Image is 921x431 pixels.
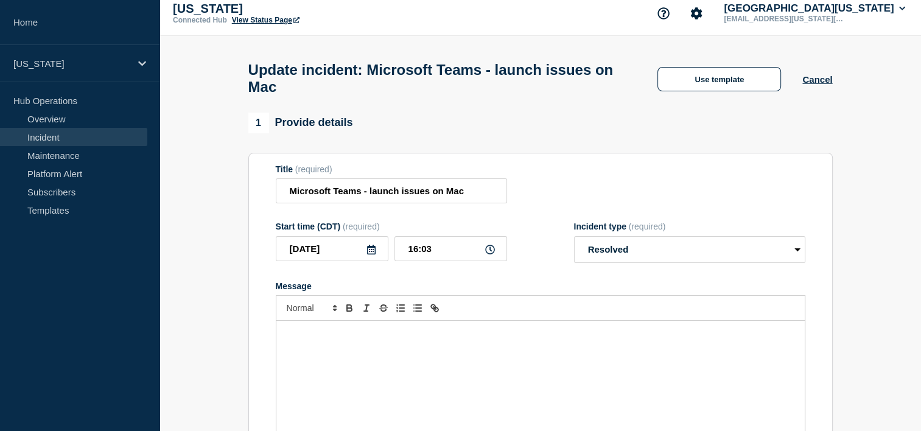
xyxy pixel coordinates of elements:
button: Toggle ordered list [392,301,409,315]
input: HH:MM [394,236,507,261]
a: View Status Page [232,16,299,24]
button: [GEOGRAPHIC_DATA][US_STATE] [721,2,908,15]
div: Message [276,281,805,291]
p: [US_STATE] [13,58,130,69]
span: 1 [248,113,269,133]
div: Title [276,164,507,174]
button: Account settings [684,1,709,26]
span: (required) [629,222,666,231]
div: Start time (CDT) [276,222,507,231]
button: Toggle bulleted list [409,301,426,315]
span: (required) [343,222,380,231]
input: YYYY-MM-DD [276,236,388,261]
button: Toggle strikethrough text [375,301,392,315]
button: Toggle link [426,301,443,315]
div: Incident type [574,222,805,231]
select: Incident type [574,236,805,263]
div: Provide details [248,113,353,133]
button: Toggle italic text [358,301,375,315]
button: Use template [657,67,781,91]
button: Cancel [802,74,832,85]
span: Font size [281,301,341,315]
span: (required) [295,164,332,174]
h1: Update incident: Microsoft Teams - launch issues on Mac [248,61,637,96]
button: Toggle bold text [341,301,358,315]
p: [EMAIL_ADDRESS][US_STATE][DOMAIN_NAME] [721,15,848,23]
p: [US_STATE] [173,2,416,16]
input: Title [276,178,507,203]
p: Connected Hub [173,16,227,24]
button: Support [651,1,676,26]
